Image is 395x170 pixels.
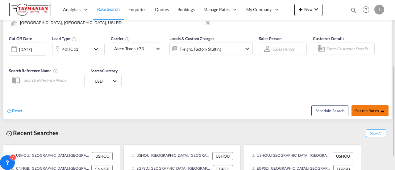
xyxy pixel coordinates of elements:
md-icon: icon-refresh [6,108,12,114]
div: [DATE] [9,43,46,56]
div: I [374,5,384,15]
span: Show All [366,129,386,137]
div: Recent Searches [3,126,61,140]
div: 40HC x1 [62,45,78,53]
span: Search Currency [91,68,118,73]
div: USHOU, Houston, TX, United States, North America, Americas [131,152,211,160]
div: USHOU, Houston, TX, United States, North America, Americas [252,152,331,160]
md-icon: icon-magnify [350,7,357,14]
button: icon-plus 400-fgNewicon-chevron-down [294,4,322,16]
span: Customer Details [313,36,344,41]
md-icon: icon-plus 400-fg [297,6,304,13]
span: Reset [12,108,23,113]
md-icon: icon-backup-restore [6,130,13,137]
span: Search Rates [355,108,385,113]
div: 40HC x1icon-chevron-down [52,43,105,55]
div: USHOU [333,152,353,160]
div: Freight Factory Stuffingicon-chevron-down [169,43,253,55]
md-icon: Your search will be saved by the below given name [53,68,58,73]
span: Load Type [52,36,77,41]
md-icon: The selected Trucker/Carrierwill be displayed in the rate results If the rates are from another f... [125,37,130,42]
span: My Company [246,6,272,13]
md-select: Select Currency: $ USDUnited States Dollar [94,77,118,85]
div: icon-refreshReset [6,108,23,114]
div: Help [361,4,374,15]
md-datepicker: Select [9,55,14,63]
span: USD [95,78,112,84]
img: a292c8e082cb11ee87a80f50be6e15c3.JPG [9,3,51,17]
span: Manage Rates [203,6,230,13]
span: Quotes [155,7,168,12]
span: Analytics [63,6,81,13]
div: [DATE] [19,47,32,52]
md-icon: icon-chevron-down [243,45,251,52]
span: New [297,7,320,12]
button: Clear Input [203,18,212,27]
md-icon: icon-chevron-down [92,45,103,53]
div: icon-magnify [350,7,357,16]
span: Rate Search [97,6,120,12]
md-icon: icon-information-outline [72,37,77,42]
span: Carrier [111,36,130,41]
input: Enter Customer Details [326,44,372,53]
button: Search Ratesicon-arrow-right [351,105,389,116]
span: Bookings [177,7,195,12]
div: USHOU [92,152,113,160]
span: Enquiries [128,7,146,12]
span: Help [361,4,371,15]
md-input-container: Laredo, TX, USLRD [9,17,214,29]
span: Search Reference Name [9,68,58,73]
input: Search Reference Name [21,76,84,85]
span: Locals & Custom Charges [169,36,214,41]
input: Search by Port [20,18,211,27]
button: Note: By default Schedule search will only considerorigin ports, destination ports and cut off da... [311,105,348,116]
div: USHOU [212,152,233,160]
div: Freight Factory Stuffing [180,45,222,53]
span: Cut Off Date [9,36,32,41]
md-icon: icon-arrow-right [380,109,385,114]
div: USHOU, Houston, TX, United States, North America, Americas [11,152,90,160]
md-icon: icon-chevron-down [313,6,320,13]
span: Anco Trans +73 [114,46,154,52]
md-select: Sales Person [272,44,296,53]
span: Sales Person [259,36,281,41]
